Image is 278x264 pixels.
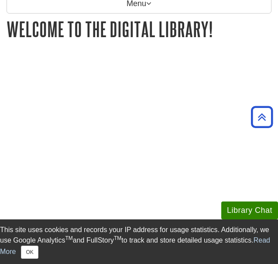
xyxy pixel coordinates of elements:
sup: TM [65,235,72,241]
a: Back to Top [248,111,276,123]
button: Close [21,246,38,259]
button: Library Chat [221,201,278,219]
h1: Welcome to the Digital Library! [7,18,271,40]
sup: TM [114,235,121,241]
